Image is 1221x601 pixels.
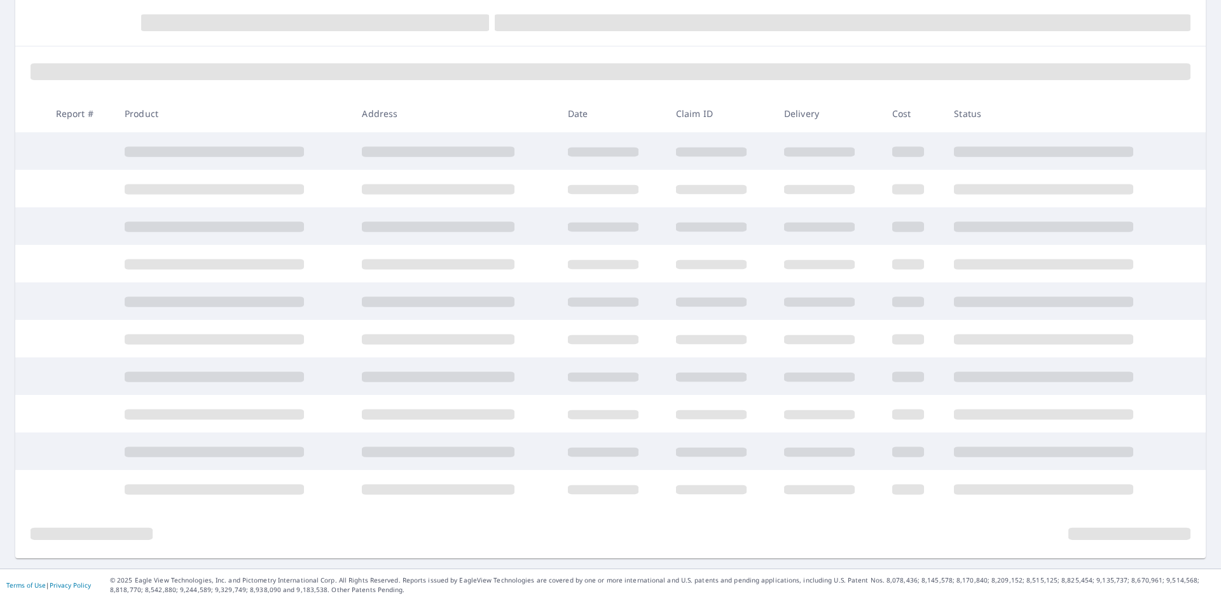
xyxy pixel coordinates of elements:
th: Claim ID [666,95,774,132]
th: Report # [46,95,114,132]
th: Date [558,95,666,132]
p: | [6,581,91,589]
th: Address [352,95,557,132]
th: Cost [882,95,944,132]
a: Privacy Policy [50,581,91,590]
th: Product [114,95,352,132]
a: Terms of Use [6,581,46,590]
th: Delivery [774,95,882,132]
p: © 2025 Eagle View Technologies, Inc. and Pictometry International Corp. All Rights Reserved. Repo... [110,576,1215,595]
th: Status [944,95,1182,132]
